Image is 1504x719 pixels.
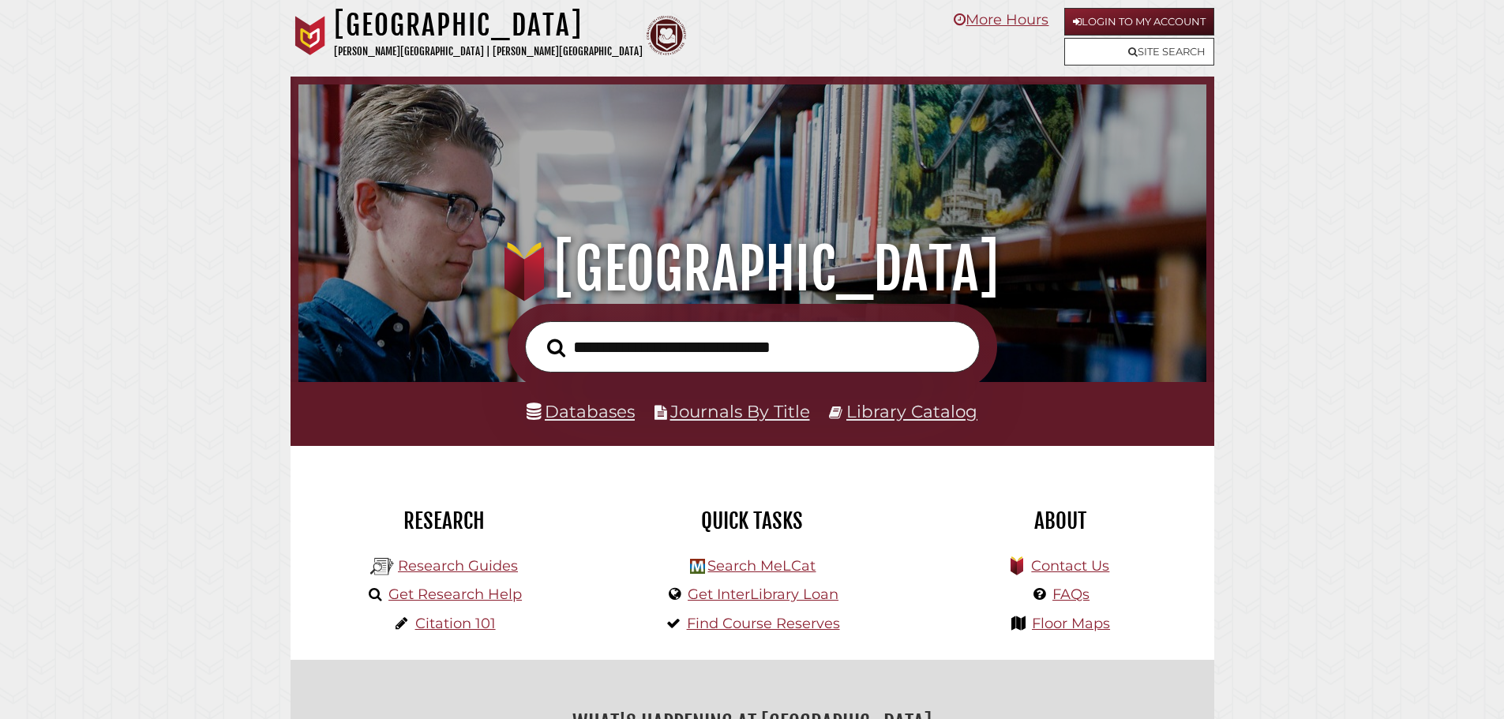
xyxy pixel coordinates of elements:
img: Calvin Theological Seminary [647,16,686,55]
img: Hekman Library Logo [370,555,394,579]
a: Journals By Title [670,401,810,421]
img: Calvin University [291,16,330,55]
h2: Quick Tasks [610,507,895,534]
a: Get Research Help [388,586,522,603]
p: [PERSON_NAME][GEOGRAPHIC_DATA] | [PERSON_NAME][GEOGRAPHIC_DATA] [334,43,643,61]
button: Search [539,334,573,362]
h1: [GEOGRAPHIC_DATA] [321,234,1183,304]
a: FAQs [1052,586,1090,603]
a: Login to My Account [1064,8,1214,36]
a: Search MeLCat [707,557,816,575]
a: Contact Us [1031,557,1109,575]
a: Library Catalog [846,401,977,421]
a: Citation 101 [415,615,496,632]
h2: About [918,507,1202,534]
a: Get InterLibrary Loan [688,586,838,603]
a: Research Guides [398,557,518,575]
a: More Hours [954,11,1048,28]
i: Search [547,338,565,358]
a: Site Search [1064,38,1214,66]
a: Databases [527,401,635,421]
a: Find Course Reserves [687,615,840,632]
a: Floor Maps [1032,615,1110,632]
img: Hekman Library Logo [690,559,705,574]
h2: Research [302,507,587,534]
h1: [GEOGRAPHIC_DATA] [334,8,643,43]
